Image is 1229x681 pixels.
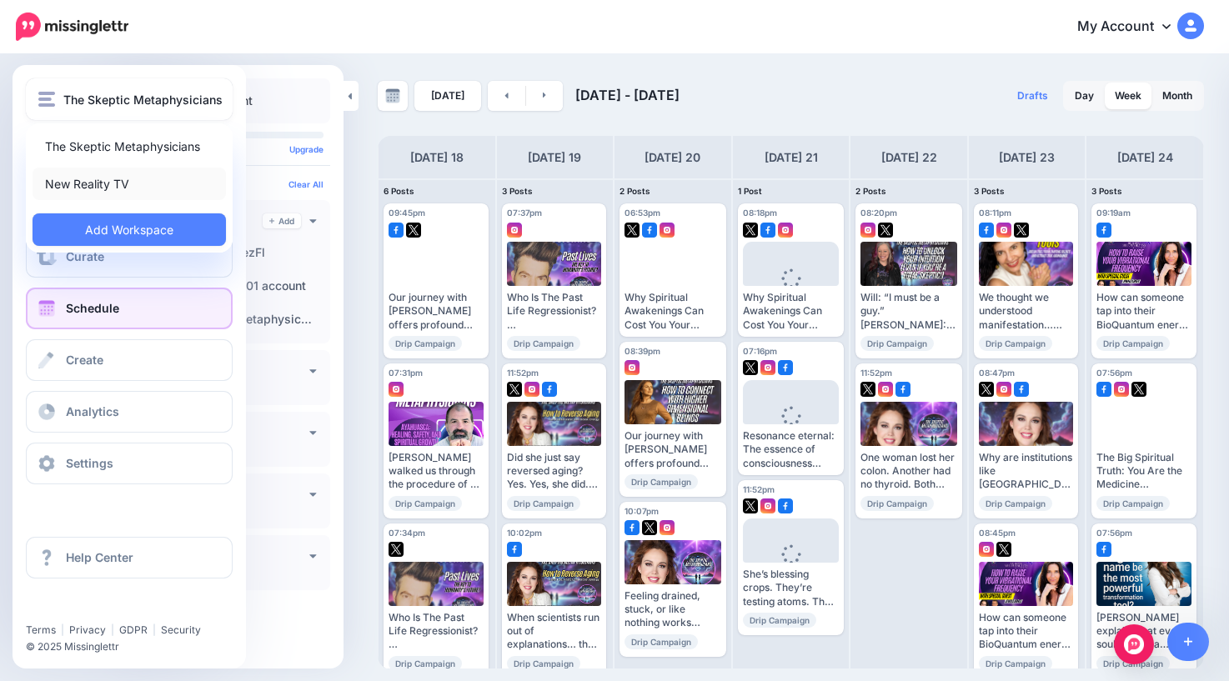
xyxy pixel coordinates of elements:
[26,443,233,484] a: Settings
[778,498,793,513] img: facebook-square.png
[860,291,957,332] div: Will: “I must be a guy.” [PERSON_NAME]: “You just explained yourself to a T.” [PERSON_NAME]: “I t...
[625,346,660,356] span: 08:39pm
[996,223,1011,238] img: instagram-square.png
[743,613,816,628] span: Drip Campaign
[389,336,462,351] span: Drip Campaign
[878,223,893,238] img: twitter-square.png
[575,87,680,103] span: [DATE] - [DATE]
[768,406,814,449] div: Loading
[860,368,892,378] span: 11:52pm
[860,451,957,492] div: One woman lost her colon. Another had no thyroid. Both now live full, vibrant lives, without medi...
[743,568,840,608] div: She’s blessing crops. They’re testing atoms. The results? Scientifically unexplainable… until now...
[153,623,156,636] span: |
[1007,81,1058,111] a: Drafts
[1114,624,1154,664] div: Open Intercom Messenger
[111,623,114,636] span: |
[26,537,233,578] a: Help Center
[979,451,1074,492] div: Why are institutions like [GEOGRAPHIC_DATA], [GEOGRAPHIC_DATA], and the NIH paying attention to D...
[979,656,1052,671] span: Drip Campaign
[979,542,994,557] img: instagram-square.png
[26,623,56,636] a: Terms
[645,148,700,168] h4: [DATE] 20
[642,520,657,535] img: twitter-square.png
[860,208,897,218] span: 08:20pm
[507,336,580,351] span: Drip Campaign
[1096,382,1111,397] img: facebook-square.png
[507,496,580,511] span: Drip Campaign
[389,451,484,492] div: [PERSON_NAME] walked us through the procedure of an Ayahuasca ceremony, stressing the importance ...
[38,92,55,107] img: menu.png
[996,542,1011,557] img: twitter-square.png
[69,623,106,636] a: Privacy
[389,611,484,652] div: Who Is The Past Life Regressionist? Read more 👉 [URL] #PastLifeRegression #Consciousness #Spiritu...
[878,382,893,397] img: instagram-square.png
[507,223,522,238] img: instagram-square.png
[61,623,64,636] span: |
[1096,656,1170,671] span: Drip Campaign
[119,623,148,636] a: GDPR
[389,496,462,511] span: Drip Campaign
[33,130,226,163] a: The Skeptic Metaphysicians
[974,186,1005,196] span: 3 Posts
[26,391,233,433] a: Analytics
[1096,611,1191,652] div: [PERSON_NAME] explains that every soul carries a vibration, and for those with angelic ancestry, ...
[881,148,937,168] h4: [DATE] 22
[1061,7,1204,48] a: My Account
[979,291,1074,332] div: We thought we understood manifestation… Until [PERSON_NAME] walked us through what it really take...
[1152,83,1202,109] a: Month
[1096,496,1170,511] span: Drip Campaign
[1014,223,1029,238] img: twitter-square.png
[743,223,758,238] img: twitter-square.png
[1096,528,1132,538] span: 07:56pm
[778,223,793,238] img: instagram-square.png
[860,223,875,238] img: instagram-square.png
[66,404,119,418] span: Analytics
[507,656,580,671] span: Drip Campaign
[895,382,910,397] img: facebook-square.png
[625,208,660,218] span: 06:53pm
[524,382,539,397] img: instagram-square.png
[760,360,775,375] img: instagram-square.png
[33,213,226,246] a: Add Workspace
[16,13,128,41] img: Missinglettr
[1096,542,1111,557] img: facebook-square.png
[384,186,414,196] span: 6 Posts
[625,506,659,516] span: 10:07pm
[860,382,875,397] img: twitter-square.png
[26,236,233,278] a: Curate
[979,528,1016,538] span: 08:45pm
[743,429,840,470] div: Resonance eternal: The essence of consciousness [URL][DOMAIN_NAME]
[979,611,1074,652] div: How can someone tap into their BioQuantum energy to raise their consciousness? Read more 👉 [URL] ...
[26,339,233,381] a: Create
[1091,186,1122,196] span: 3 Posts
[979,382,994,397] img: twitter-square.png
[66,456,113,470] span: Settings
[999,148,1055,168] h4: [DATE] 23
[743,484,775,494] span: 11:52pm
[507,451,602,492] div: Did she just say reversed aging? Yes. Yes, she did. Learn how anti-aging proteins like Klotho inc...
[1114,382,1129,397] img: instagram-square.png
[66,550,133,564] span: Help Center
[1017,91,1048,101] span: Drafts
[625,589,721,630] div: Feeling drained, stuck, or like nothing works anymore? This episode might change everything. [PER...
[860,496,934,511] span: Drip Campaign
[389,291,484,332] div: Our journey with [PERSON_NAME] offers profound insights into the limitless possibilities availabl...
[625,634,698,649] span: Drip Campaign
[620,186,650,196] span: 2 Posts
[768,268,814,312] div: Loading
[1096,451,1191,492] div: The Big Spiritual Truth: You Are the Medicine Read more 👉 [URL] #Spirituality #Consciousness #Spi...
[66,353,103,367] span: Create
[1065,83,1104,109] a: Day
[738,186,762,196] span: 1 Post
[507,382,522,397] img: twitter-square.png
[502,186,533,196] span: 3 Posts
[979,208,1011,218] span: 08:11pm
[26,638,245,655] li: © 2025 Missinglettr
[507,291,602,332] div: Who Is The Past Life Regressionist? Read more 👉 [URL] #PastLifeRegression #Consciousness #Spiritu...
[389,208,425,218] span: 09:45pm
[1096,336,1170,351] span: Drip Campaign
[66,301,119,315] span: Schedule
[26,599,155,616] iframe: Twitter Follow Button
[389,368,423,378] span: 07:31pm
[760,498,775,513] img: instagram-square.png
